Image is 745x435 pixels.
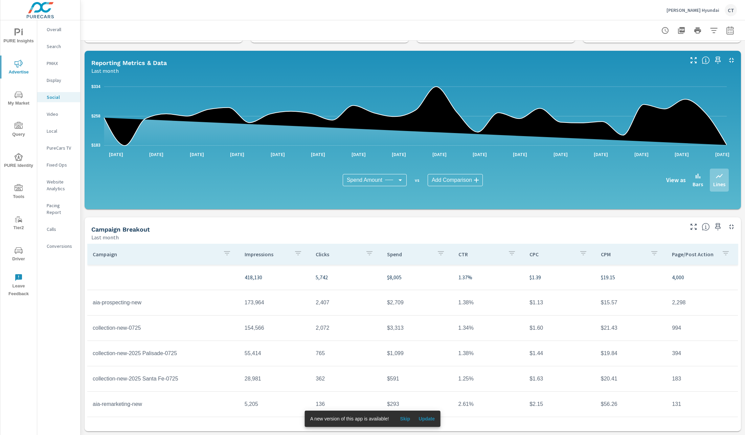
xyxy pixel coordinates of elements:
[47,161,75,168] p: Fixed Ops
[87,370,239,387] td: collection-new-2025 Santa Fe-0725
[589,151,613,158] p: [DATE]
[691,24,704,37] button: Print Report
[37,24,80,35] div: Overall
[710,151,734,158] p: [DATE]
[47,111,75,117] p: Video
[47,60,75,67] p: PMAX
[47,243,75,249] p: Conversions
[91,143,100,148] text: $183
[87,345,239,362] td: collection-new-2025 Palisade-0725
[2,184,35,201] span: Tools
[601,251,645,258] p: CPM
[595,320,667,336] td: $21.43
[428,151,451,158] p: [DATE]
[713,180,725,188] p: Lines
[47,226,75,233] p: Calls
[529,273,590,281] p: $1.39
[601,273,661,281] p: $19.15
[524,370,595,387] td: $1.63
[667,7,719,13] p: [PERSON_NAME] Hyundai
[382,320,453,336] td: $3,313
[37,126,80,136] div: Local
[347,151,370,158] p: [DATE]
[37,177,80,194] div: Website Analytics
[2,28,35,45] span: PURE Insights
[185,151,209,158] p: [DATE]
[458,251,503,258] p: CTR
[91,84,100,89] text: $334
[713,55,723,66] span: Save this to your personalized report
[726,55,737,66] button: Minimize Widget
[225,151,249,158] p: [DATE]
[310,396,382,413] td: 136
[382,294,453,311] td: $2,709
[2,215,35,232] span: Tier2
[91,114,100,118] text: $258
[453,320,524,336] td: 1.34%
[91,59,167,66] h5: Reporting Metrics & Data
[713,221,723,232] span: Save this to your personalized report
[529,251,574,258] p: CPC
[266,151,290,158] p: [DATE]
[524,345,595,362] td: $1.44
[524,294,595,311] td: $1.13
[37,160,80,170] div: Fixed Ops
[37,224,80,234] div: Calls
[397,416,413,422] span: Skip
[245,273,305,281] p: 418,130
[667,345,738,362] td: 394
[310,416,389,421] span: A new version of this app is available!
[672,251,716,258] p: Page/Post Action
[2,274,35,298] span: Leave Feedback
[387,251,431,258] p: Spend
[47,43,75,50] p: Search
[2,246,35,263] span: Driver
[458,273,519,281] p: 1.37%
[688,221,699,232] button: Make Fullscreen
[91,67,119,75] p: Last month
[382,345,453,362] td: $1,099
[453,370,524,387] td: 1.25%
[453,396,524,413] td: 2.61%
[306,151,330,158] p: [DATE]
[2,60,35,76] span: Advertise
[419,416,435,422] span: Update
[47,145,75,151] p: PureCars TV
[87,320,239,336] td: collection-new-0725
[91,226,150,233] h5: Campaign Breakout
[2,91,35,107] span: My Market
[670,151,694,158] p: [DATE]
[91,233,119,241] p: Last month
[524,320,595,336] td: $1.60
[37,109,80,119] div: Video
[87,396,239,413] td: aia-remarketing-new
[387,273,448,281] p: $8,005
[428,174,483,186] div: Add Comparison
[693,180,703,188] p: Bars
[726,221,737,232] button: Minimize Widget
[524,396,595,413] td: $2.15
[468,151,492,158] p: [DATE]
[508,151,532,158] p: [DATE]
[453,345,524,362] td: 1.38%
[702,56,710,64] span: Understand Social data over time and see how metrics compare to each other.
[37,41,80,51] div: Search
[725,4,737,16] div: CT
[47,77,75,84] p: Display
[675,24,688,37] button: "Export Report to PDF"
[407,177,428,183] p: vs
[37,92,80,102] div: Social
[47,94,75,101] p: Social
[310,320,382,336] td: 2,072
[47,26,75,33] p: Overall
[239,370,311,387] td: 28,981
[595,345,667,362] td: $19.84
[0,20,37,301] div: nav menu
[37,143,80,153] div: PureCars TV
[245,251,289,258] p: Impressions
[47,178,75,192] p: Website Analytics
[37,200,80,217] div: Pacing Report
[343,174,407,186] div: Spend Amount
[667,396,738,413] td: 131
[672,273,732,281] p: 4,000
